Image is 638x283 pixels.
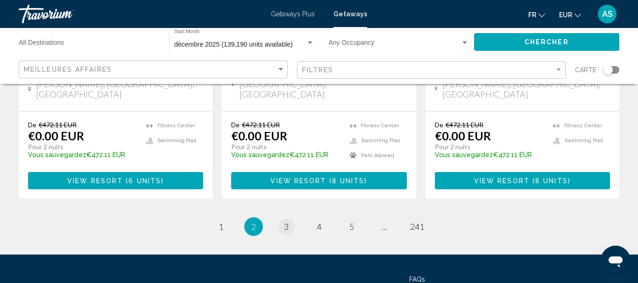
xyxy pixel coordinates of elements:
[410,221,424,232] span: 241
[231,172,406,189] button: View Resort(8 units)
[317,221,321,232] span: 4
[231,151,340,159] p: €472.11 EUR
[528,11,536,19] span: fr
[435,151,493,159] span: Vous sauvegardez
[361,123,399,129] span: Fitness Center
[602,9,613,19] span: AS
[332,177,365,185] span: 8 units
[525,39,569,46] span: Chercher
[435,151,544,159] p: €472.11 EUR
[595,4,619,24] button: User Menu
[361,152,394,159] span: Pets Allowed
[446,121,483,129] span: €472.11 EUR
[333,10,367,18] a: Getaways
[231,129,287,143] p: €0.00 EUR
[435,121,443,129] span: De
[326,177,368,185] span: ( )
[297,61,566,80] button: Filter
[219,221,223,232] span: 1
[271,10,315,18] a: Getaways Plus
[535,177,568,185] span: 8 units
[435,143,544,151] p: Pour 2 nuits
[67,177,123,185] span: View Resort
[157,123,195,129] span: Fitness Center
[302,66,334,74] span: Filtres
[575,63,596,76] span: Carte
[270,177,326,185] span: View Resort
[39,121,77,129] span: €472.11 EUR
[28,129,84,143] p: €0.00 EUR
[409,276,425,283] a: FAQs
[564,123,602,129] span: Fitness Center
[28,143,137,151] p: Pour 2 nuits
[239,69,407,99] span: [GEOGRAPHIC_DATA], [GEOGRAPHIC_DATA], [GEOGRAPHIC_DATA]
[435,129,491,143] p: €0.00 EUR
[559,11,572,19] span: EUR
[528,8,545,21] button: Change language
[601,246,631,276] iframe: Bouton de lancement de la fenêtre de messagerie
[128,177,161,185] span: 6 units
[435,172,610,189] button: View Resort(8 units)
[231,151,290,159] span: Vous sauvegardez
[382,221,387,232] span: ...
[28,151,137,159] p: €472.11 EUR
[19,5,262,23] a: Travorium
[24,66,285,74] mat-select: Sort by
[231,121,240,129] span: De
[24,66,112,73] span: Meilleures affaires
[28,172,203,189] button: View Resort(6 units)
[28,121,36,129] span: De
[251,221,256,232] span: 2
[284,221,289,232] span: 3
[559,8,581,21] button: Change currency
[174,41,293,48] span: décembre 2025 (139,190 units available)
[474,177,530,185] span: View Resort
[123,177,164,185] span: ( )
[242,121,280,129] span: €472.11 EUR
[19,217,619,236] ul: Pagination
[157,138,196,144] span: Swimming Pool
[442,79,610,99] span: [PERSON_NAME], [GEOGRAPHIC_DATA], [GEOGRAPHIC_DATA]
[231,143,340,151] p: Pour 2 nuits
[564,138,603,144] span: Swimming Pool
[28,151,86,159] span: Vous sauvegardez
[36,79,204,99] span: [PERSON_NAME], [GEOGRAPHIC_DATA], [GEOGRAPHIC_DATA]
[349,221,354,232] span: 5
[361,138,400,144] span: Swimming Pool
[474,33,620,50] button: Chercher
[530,177,571,185] span: ( )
